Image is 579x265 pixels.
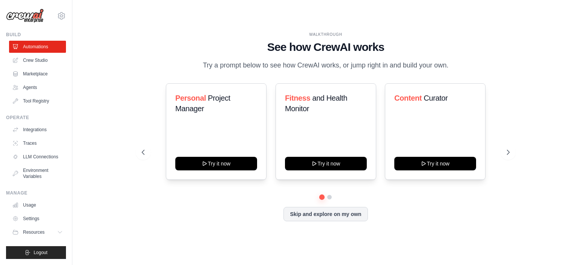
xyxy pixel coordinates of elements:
[34,250,47,256] span: Logout
[6,190,66,196] div: Manage
[6,9,44,23] img: Logo
[6,246,66,259] button: Logout
[9,68,66,80] a: Marketplace
[6,115,66,121] div: Operate
[9,81,66,93] a: Agents
[9,95,66,107] a: Tool Registry
[9,124,66,136] a: Integrations
[9,151,66,163] a: LLM Connections
[6,32,66,38] div: Build
[9,226,66,238] button: Resources
[9,164,66,182] a: Environment Variables
[9,137,66,149] a: Traces
[9,213,66,225] a: Settings
[23,229,44,235] span: Resources
[9,41,66,53] a: Automations
[9,54,66,66] a: Crew Studio
[9,199,66,211] a: Usage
